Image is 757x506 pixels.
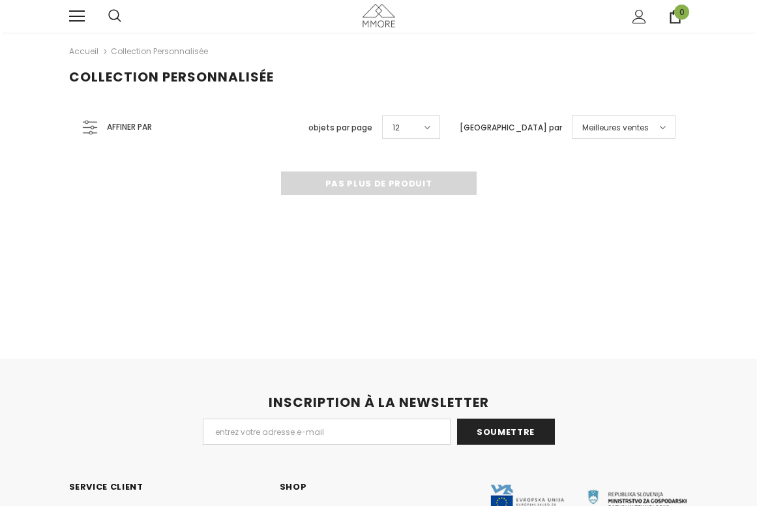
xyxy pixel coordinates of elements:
[308,121,372,134] label: objets par page
[393,121,400,134] span: 12
[269,393,489,411] span: INSCRIPTION À LA NEWSLETTER
[280,481,307,493] span: SHOP
[107,120,152,134] span: Affiner par
[460,121,562,134] label: [GEOGRAPHIC_DATA] par
[69,44,98,59] a: Accueil
[457,419,555,445] input: Soumettre
[668,10,682,23] a: 0
[674,5,689,20] span: 0
[582,121,649,134] span: Meilleures ventes
[203,419,451,445] input: Email Address
[69,68,274,86] span: Collection personnalisée
[111,46,208,57] a: Collection personnalisée
[363,4,395,27] img: Cas MMORE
